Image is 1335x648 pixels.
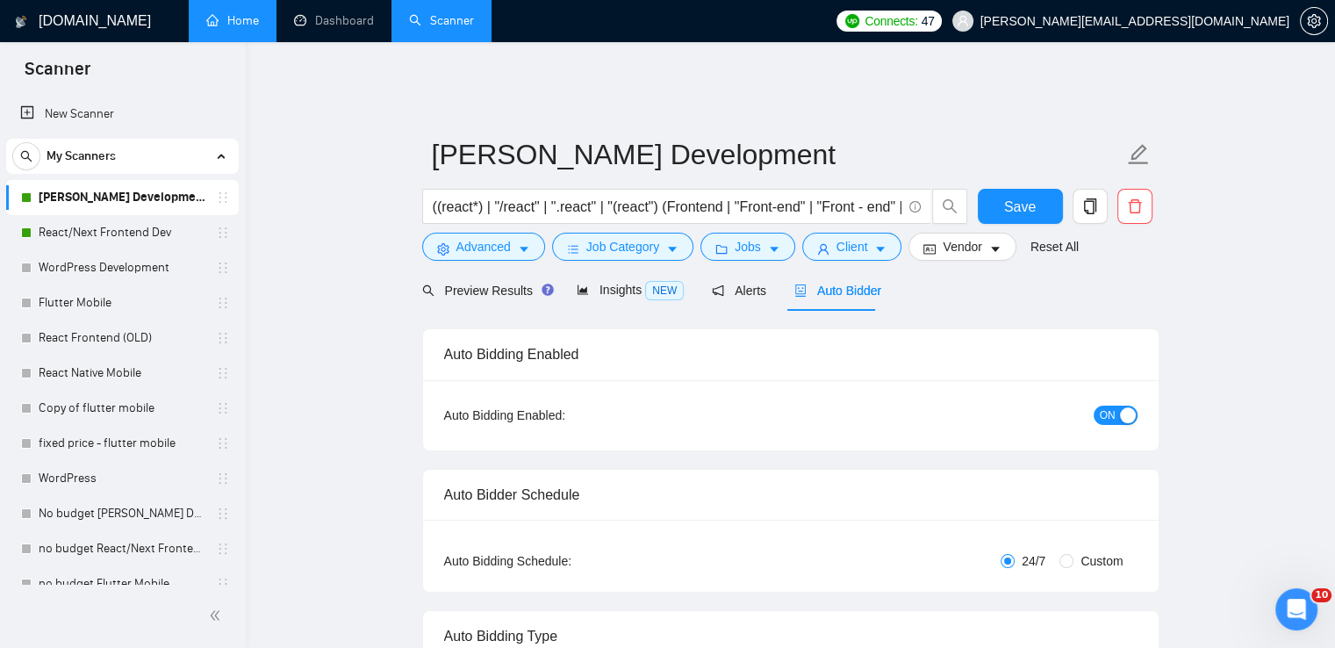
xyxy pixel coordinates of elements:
[39,496,205,531] a: No budget [PERSON_NAME] Development
[957,15,969,27] span: user
[1117,189,1152,224] button: delete
[943,237,981,256] span: Vendor
[47,139,116,174] span: My Scanners
[567,242,579,256] span: bars
[518,242,530,256] span: caret-down
[909,201,921,212] span: info-circle
[216,507,230,521] span: holder
[933,198,966,214] span: search
[932,189,967,224] button: search
[209,607,226,624] span: double-left
[15,8,27,36] img: logo
[817,242,829,256] span: user
[712,284,766,298] span: Alerts
[444,551,675,571] div: Auto Bidding Schedule:
[39,531,205,566] a: no budget React/Next Frontend Dev
[422,284,434,297] span: search
[645,281,684,300] span: NEW
[700,233,795,261] button: folderJobscaret-down
[39,391,205,426] a: Copy of flutter mobile
[1100,406,1116,425] span: ON
[712,284,724,297] span: notification
[922,11,935,31] span: 47
[39,426,205,461] a: fixed price - flutter mobile
[1127,143,1150,166] span: edit
[216,542,230,556] span: holder
[794,284,881,298] span: Auto Bidder
[437,242,449,256] span: setting
[836,237,868,256] span: Client
[908,233,1016,261] button: idcardVendorcaret-down
[586,237,659,256] span: Job Category
[39,356,205,391] a: React Native Mobile
[444,406,675,425] div: Auto Bidding Enabled:
[216,366,230,380] span: holder
[206,13,259,28] a: homeHome
[6,97,239,132] li: New Scanner
[1300,7,1328,35] button: setting
[39,461,205,496] a: WordPress
[39,250,205,285] a: WordPress Development
[216,296,230,310] span: holder
[20,97,225,132] a: New Scanner
[1073,189,1108,224] button: copy
[39,215,205,250] a: React/Next Frontend Dev
[794,284,807,297] span: robot
[978,189,1063,224] button: Save
[735,237,761,256] span: Jobs
[1300,14,1328,28] a: setting
[552,233,693,261] button: barsJob Categorycaret-down
[874,242,886,256] span: caret-down
[577,284,589,296] span: area-chart
[456,237,511,256] span: Advanced
[1311,588,1331,602] span: 10
[216,226,230,240] span: holder
[39,285,205,320] a: Flutter Mobile
[768,242,780,256] span: caret-down
[216,577,230,591] span: holder
[216,436,230,450] span: holder
[845,14,859,28] img: upwork-logo.png
[216,472,230,486] span: holder
[1301,14,1327,28] span: setting
[865,11,917,31] span: Connects:
[39,320,205,356] a: React Frontend (OLD)
[39,566,205,601] a: no budget Flutter Mobile
[13,150,39,162] span: search
[923,242,936,256] span: idcard
[715,242,728,256] span: folder
[1015,551,1052,571] span: 24/7
[1030,237,1079,256] a: Reset All
[1118,198,1152,214] span: delete
[444,470,1138,520] div: Auto Bidder Schedule
[802,233,902,261] button: userClientcaret-down
[216,191,230,205] span: holder
[294,13,374,28] a: dashboardDashboard
[1004,196,1036,218] span: Save
[433,196,901,218] input: Search Freelance Jobs...
[1073,551,1130,571] span: Custom
[1275,588,1317,630] iframe: Intercom live chat
[540,282,556,298] div: Tooltip anchor
[422,284,549,298] span: Preview Results
[12,142,40,170] button: search
[444,329,1138,379] div: Auto Bidding Enabled
[989,242,1001,256] span: caret-down
[11,56,104,93] span: Scanner
[216,261,230,275] span: holder
[216,331,230,345] span: holder
[39,180,205,215] a: [PERSON_NAME] Development
[409,13,474,28] a: searchScanner
[666,242,678,256] span: caret-down
[422,233,545,261] button: settingAdvancedcaret-down
[216,401,230,415] span: holder
[1073,198,1107,214] span: copy
[432,133,1123,176] input: Scanner name...
[577,283,684,297] span: Insights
